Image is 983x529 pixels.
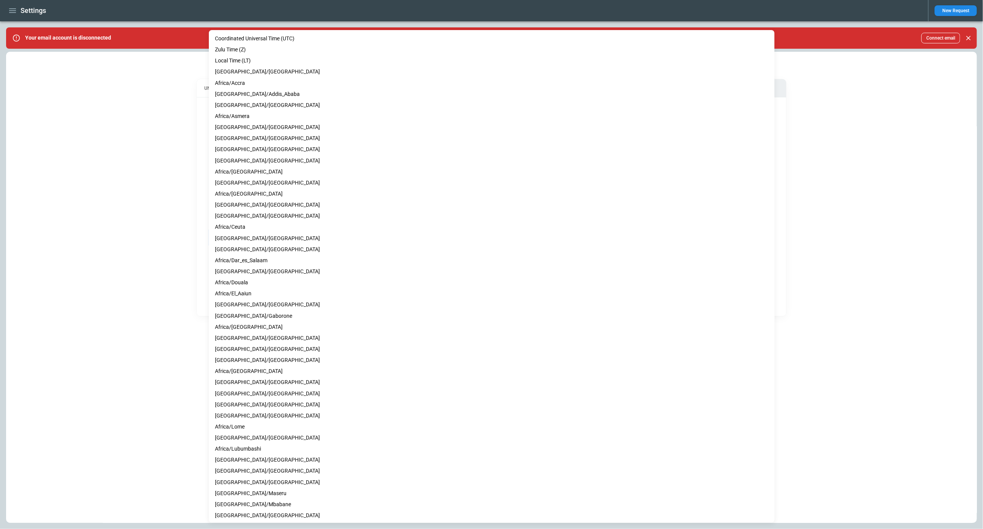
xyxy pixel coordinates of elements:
[209,454,775,465] li: [GEOGRAPHIC_DATA]/[GEOGRAPHIC_DATA]
[209,44,775,55] li: Zulu Time (Z)
[209,66,775,77] li: [GEOGRAPHIC_DATA]/[GEOGRAPHIC_DATA]
[209,443,775,454] li: Africa/Lubumbashi
[209,255,775,266] li: Africa/Dar_es_Salaam
[209,366,775,377] li: Africa/[GEOGRAPHIC_DATA]
[209,33,775,44] li: Coordinated Universal Time (UTC)
[209,421,775,432] li: Africa/Lome
[209,333,775,344] li: [GEOGRAPHIC_DATA]/[GEOGRAPHIC_DATA]
[209,510,775,521] li: [GEOGRAPHIC_DATA]/[GEOGRAPHIC_DATA]
[209,299,775,310] li: [GEOGRAPHIC_DATA]/[GEOGRAPHIC_DATA]
[209,432,775,443] li: [GEOGRAPHIC_DATA]/[GEOGRAPHIC_DATA]
[209,233,775,244] li: [GEOGRAPHIC_DATA]/[GEOGRAPHIC_DATA]
[209,199,775,210] li: [GEOGRAPHIC_DATA]/[GEOGRAPHIC_DATA]
[209,244,775,255] li: [GEOGRAPHIC_DATA]/[GEOGRAPHIC_DATA]
[209,144,775,155] li: [GEOGRAPHIC_DATA]/[GEOGRAPHIC_DATA]
[209,322,775,333] li: Africa/[GEOGRAPHIC_DATA]
[209,477,775,488] li: [GEOGRAPHIC_DATA]/[GEOGRAPHIC_DATA]
[209,277,775,288] li: Africa/Douala
[209,188,775,199] li: Africa/[GEOGRAPHIC_DATA]
[209,311,775,322] li: [GEOGRAPHIC_DATA]/Gaborone
[209,465,775,476] li: [GEOGRAPHIC_DATA]/[GEOGRAPHIC_DATA]
[209,111,775,122] li: Africa/Asmera
[209,499,775,510] li: [GEOGRAPHIC_DATA]/Mbabane
[209,410,775,421] li: [GEOGRAPHIC_DATA]/[GEOGRAPHIC_DATA]
[209,210,775,221] li: [GEOGRAPHIC_DATA]/[GEOGRAPHIC_DATA]
[209,399,775,410] li: [GEOGRAPHIC_DATA]/[GEOGRAPHIC_DATA]
[209,100,775,111] li: [GEOGRAPHIC_DATA]/[GEOGRAPHIC_DATA]
[209,133,775,144] li: [GEOGRAPHIC_DATA]/[GEOGRAPHIC_DATA]
[209,155,775,166] li: [GEOGRAPHIC_DATA]/[GEOGRAPHIC_DATA]
[209,355,775,366] li: [GEOGRAPHIC_DATA]/[GEOGRAPHIC_DATA]
[209,488,775,499] li: [GEOGRAPHIC_DATA]/Maseru
[209,55,775,66] li: Local Time (LT)
[209,221,775,233] li: Africa/Ceuta
[209,177,775,188] li: [GEOGRAPHIC_DATA]/[GEOGRAPHIC_DATA]
[209,266,775,277] li: [GEOGRAPHIC_DATA]/[GEOGRAPHIC_DATA]
[209,388,775,399] li: [GEOGRAPHIC_DATA]/[GEOGRAPHIC_DATA]
[209,344,775,355] li: [GEOGRAPHIC_DATA]/[GEOGRAPHIC_DATA]
[209,377,775,388] li: [GEOGRAPHIC_DATA]/[GEOGRAPHIC_DATA]
[209,78,775,89] li: Africa/Accra
[209,122,775,133] li: [GEOGRAPHIC_DATA]/[GEOGRAPHIC_DATA]
[209,288,775,299] li: Africa/El_Aaiun
[209,89,775,100] li: [GEOGRAPHIC_DATA]/Addis_Ababa
[209,166,775,177] li: Africa/[GEOGRAPHIC_DATA]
